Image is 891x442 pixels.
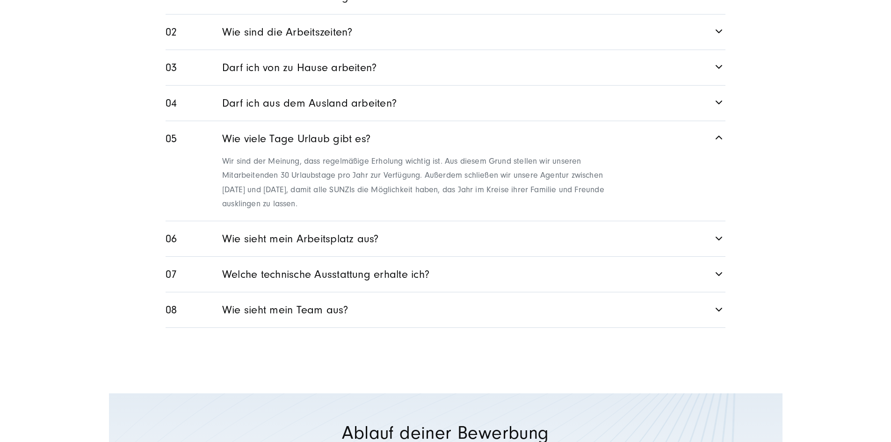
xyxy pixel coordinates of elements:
[166,221,725,256] a: Wie sieht mein Arbeitsplatz aus?
[222,154,618,211] p: Wir sind der Meinung, dass regelmäßige Erholung wichtig ist. Aus diesem Grund stellen wir unseren...
[166,121,725,153] a: Wie viele Tage Urlaub gibt es?
[166,14,725,50] a: Wie sind die Arbeitszeiten?
[166,86,725,121] a: Darf ich aus dem Ausland arbeiten?
[166,292,725,327] a: Wie sieht mein Team aus?
[166,50,725,85] a: Darf ich von zu Hause arbeiten?
[166,257,725,292] a: Welche technische Ausstattung erhalte ich?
